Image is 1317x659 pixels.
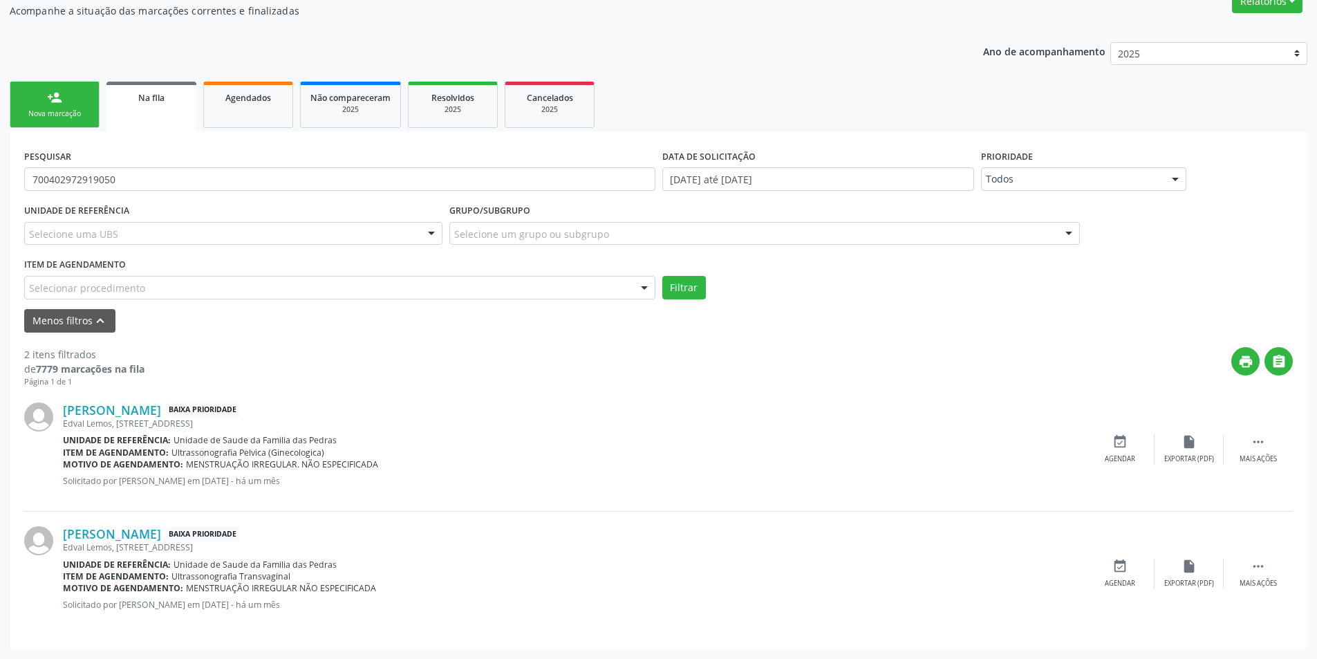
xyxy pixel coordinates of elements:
span: Resolvidos [431,92,474,104]
span: Selecione uma UBS [29,227,118,241]
p: Ano de acompanhamento [983,42,1105,59]
div: person_add [47,90,62,105]
button: Filtrar [662,276,706,299]
div: Página 1 de 1 [24,376,144,388]
i: keyboard_arrow_up [93,313,108,328]
span: Não compareceram [310,92,391,104]
label: PESQUISAR [24,146,71,167]
b: Motivo de agendamento: [63,582,183,594]
div: 2025 [310,104,391,115]
i: insert_drive_file [1181,559,1197,574]
div: Nova marcação [20,109,89,119]
b: Item de agendamento: [63,447,169,458]
div: Exportar (PDF) [1164,454,1214,464]
img: img [24,402,53,431]
span: Baixa Prioridade [166,527,239,541]
strong: 7779 marcações na fila [36,362,144,375]
span: MENSTRUAÇÃO IRREGULAR. NÃO ESPECIFICADA [186,458,378,470]
button:  [1264,347,1293,375]
div: Mais ações [1240,454,1277,464]
div: de [24,362,144,376]
i:  [1251,434,1266,449]
span: Unidade de Saude da Familia das Pedras [174,559,337,570]
i: event_available [1112,559,1128,574]
button: Menos filtroskeyboard_arrow_up [24,309,115,333]
label: UNIDADE DE REFERÊNCIA [24,201,129,222]
div: 2025 [515,104,584,115]
span: Unidade de Saude da Familia das Pedras [174,434,337,446]
a: [PERSON_NAME] [63,526,161,541]
i: event_available [1112,434,1128,449]
span: Baixa Prioridade [166,403,239,418]
b: Unidade de referência: [63,559,171,570]
span: Selecionar procedimento [29,281,145,295]
div: Agendar [1105,454,1135,464]
p: Acompanhe a situação das marcações correntes e finalizadas [10,3,918,18]
span: Ultrassonografia Transvaginal [171,570,290,582]
label: DATA DE SOLICITAÇÃO [662,146,756,167]
span: Ultrassonografia Pelvica (Ginecologica) [171,447,324,458]
input: Selecione um intervalo [662,167,974,191]
input: Nome, CNS [24,167,655,191]
span: Selecione um grupo ou subgrupo [454,227,609,241]
p: Solicitado por [PERSON_NAME] em [DATE] - há um mês [63,475,1085,487]
button: print [1231,347,1260,375]
label: Item de agendamento [24,254,126,276]
i: insert_drive_file [1181,434,1197,449]
i:  [1271,354,1287,369]
i: print [1238,354,1253,369]
b: Unidade de referência: [63,434,171,446]
p: Solicitado por [PERSON_NAME] em [DATE] - há um mês [63,599,1085,611]
span: Na fila [138,92,165,104]
label: Grupo/Subgrupo [449,201,530,222]
div: 2025 [418,104,487,115]
span: Cancelados [527,92,573,104]
span: Todos [986,172,1158,186]
span: MENSTRUAÇÃO IRREGULAR NÃO ESPECIFICADA [186,582,376,594]
div: Mais ações [1240,579,1277,588]
b: Item de agendamento: [63,570,169,582]
span: Agendados [225,92,271,104]
b: Motivo de agendamento: [63,458,183,470]
div: Edval Lemos, [STREET_ADDRESS] [63,541,1085,553]
a: [PERSON_NAME] [63,402,161,418]
div: Exportar (PDF) [1164,579,1214,588]
div: Edval Lemos, [STREET_ADDRESS] [63,418,1085,429]
i:  [1251,559,1266,574]
div: 2 itens filtrados [24,347,144,362]
label: Prioridade [981,146,1033,167]
img: img [24,526,53,555]
div: Agendar [1105,579,1135,588]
